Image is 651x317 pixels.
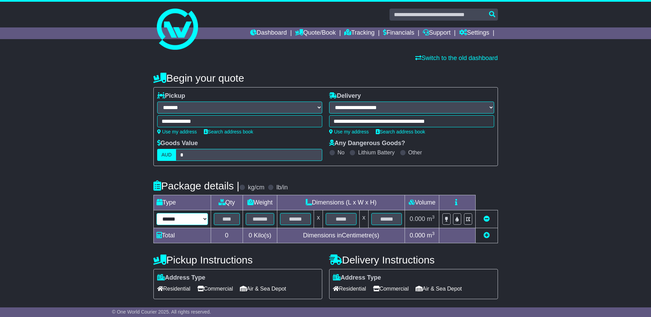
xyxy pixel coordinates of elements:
td: Type [153,195,211,210]
td: Weight [243,195,277,210]
label: Goods Value [157,140,198,147]
td: x [314,210,323,228]
a: Search address book [376,129,425,134]
span: 0.000 [410,232,425,239]
label: AUD [157,149,176,161]
a: Remove this item [484,215,490,222]
span: Commercial [197,283,233,294]
span: 0.000 [410,215,425,222]
td: Kilo(s) [243,228,277,243]
label: lb/in [276,184,288,191]
a: Use my address [157,129,197,134]
label: Address Type [157,274,206,282]
a: Use my address [329,129,369,134]
a: Search address book [204,129,253,134]
span: Air & Sea Depot [240,283,286,294]
span: © One World Courier 2025. All rights reserved. [112,309,211,315]
label: Any Dangerous Goods? [329,140,405,147]
label: Address Type [333,274,381,282]
span: Residential [333,283,366,294]
label: Delivery [329,92,361,100]
label: Pickup [157,92,185,100]
td: 0 [211,228,243,243]
td: Qty [211,195,243,210]
h4: Pickup Instructions [153,254,322,266]
label: No [338,149,345,156]
a: Support [423,27,451,39]
td: x [359,210,368,228]
span: Residential [157,283,190,294]
a: Financials [383,27,414,39]
td: Volume [405,195,439,210]
a: Dashboard [250,27,287,39]
label: Other [408,149,422,156]
a: Tracking [344,27,374,39]
h4: Delivery Instructions [329,254,498,266]
td: Total [153,228,211,243]
label: kg/cm [248,184,264,191]
sup: 3 [432,214,435,220]
h4: Begin your quote [153,72,498,84]
span: m [427,232,435,239]
td: Dimensions in Centimetre(s) [277,228,405,243]
sup: 3 [432,231,435,236]
a: Settings [459,27,489,39]
label: Lithium Battery [358,149,395,156]
td: Dimensions (L x W x H) [277,195,405,210]
span: m [427,215,435,222]
a: Quote/Book [295,27,336,39]
a: Add new item [484,232,490,239]
a: Switch to the old dashboard [415,55,498,61]
span: Commercial [373,283,409,294]
span: 0 [248,232,252,239]
span: Air & Sea Depot [416,283,462,294]
h4: Package details | [153,180,240,191]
